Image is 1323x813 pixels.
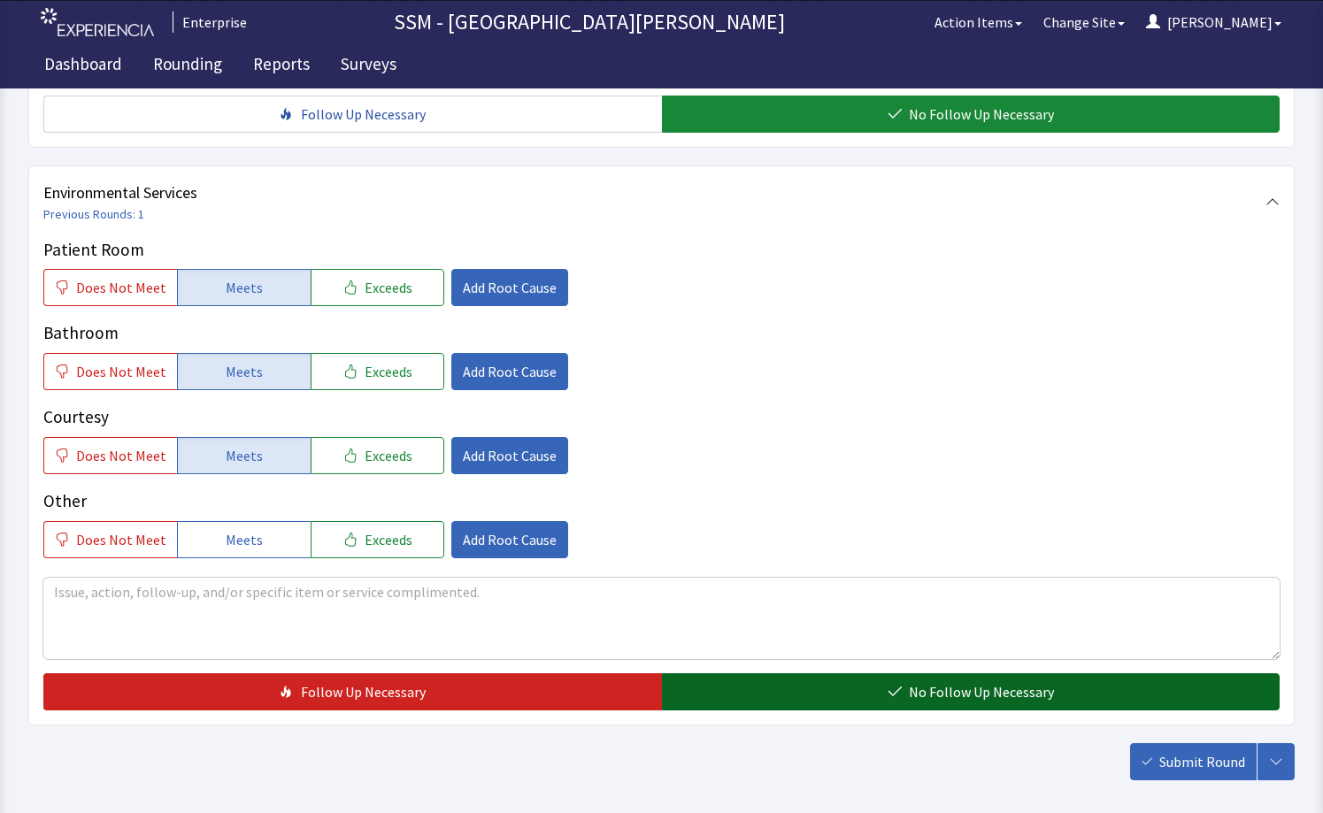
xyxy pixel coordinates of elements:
[451,437,568,474] button: Add Root Cause
[327,44,410,88] a: Surveys
[43,206,144,222] a: Previous Rounds: 1
[226,529,263,550] span: Meets
[43,269,177,306] button: Does Not Meet
[31,44,135,88] a: Dashboard
[43,521,177,558] button: Does Not Meet
[909,104,1054,125] span: No Follow Up Necessary
[1033,4,1135,40] button: Change Site
[43,404,1280,430] p: Courtesy
[451,353,568,390] button: Add Root Cause
[41,8,154,37] img: experiencia_logo.png
[76,277,166,298] span: Does Not Meet
[311,437,444,474] button: Exceeds
[1130,743,1257,780] button: Submit Round
[662,673,1281,710] button: No Follow Up Necessary
[43,673,662,710] button: Follow Up Necessary
[43,96,662,133] button: Follow Up Necessary
[924,4,1033,40] button: Action Items
[662,96,1281,133] button: No Follow Up Necessary
[43,353,177,390] button: Does Not Meet
[76,361,166,382] span: Does Not Meet
[311,521,444,558] button: Exceeds
[254,8,924,36] p: SSM - [GEOGRAPHIC_DATA][PERSON_NAME]
[311,269,444,306] button: Exceeds
[177,269,311,306] button: Meets
[311,353,444,390] button: Exceeds
[177,353,311,390] button: Meets
[463,277,557,298] span: Add Root Cause
[301,681,426,702] span: Follow Up Necessary
[365,445,412,466] span: Exceeds
[463,361,557,382] span: Add Root Cause
[365,529,412,550] span: Exceeds
[43,237,1280,263] p: Patient Room
[1159,751,1245,772] span: Submit Round
[173,12,247,33] div: Enterprise
[365,361,412,382] span: Exceeds
[365,277,412,298] span: Exceeds
[43,320,1280,346] p: Bathroom
[43,180,1265,205] span: Environmental Services
[301,104,426,125] span: Follow Up Necessary
[909,681,1054,702] span: No Follow Up Necessary
[451,521,568,558] button: Add Root Cause
[463,445,557,466] span: Add Root Cause
[177,521,311,558] button: Meets
[140,44,235,88] a: Rounding
[43,437,177,474] button: Does Not Meet
[177,437,311,474] button: Meets
[226,361,263,382] span: Meets
[1135,4,1292,40] button: [PERSON_NAME]
[463,529,557,550] span: Add Root Cause
[240,44,323,88] a: Reports
[226,277,263,298] span: Meets
[76,445,166,466] span: Does Not Meet
[76,529,166,550] span: Does Not Meet
[226,445,263,466] span: Meets
[451,269,568,306] button: Add Root Cause
[43,488,1280,514] p: Other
